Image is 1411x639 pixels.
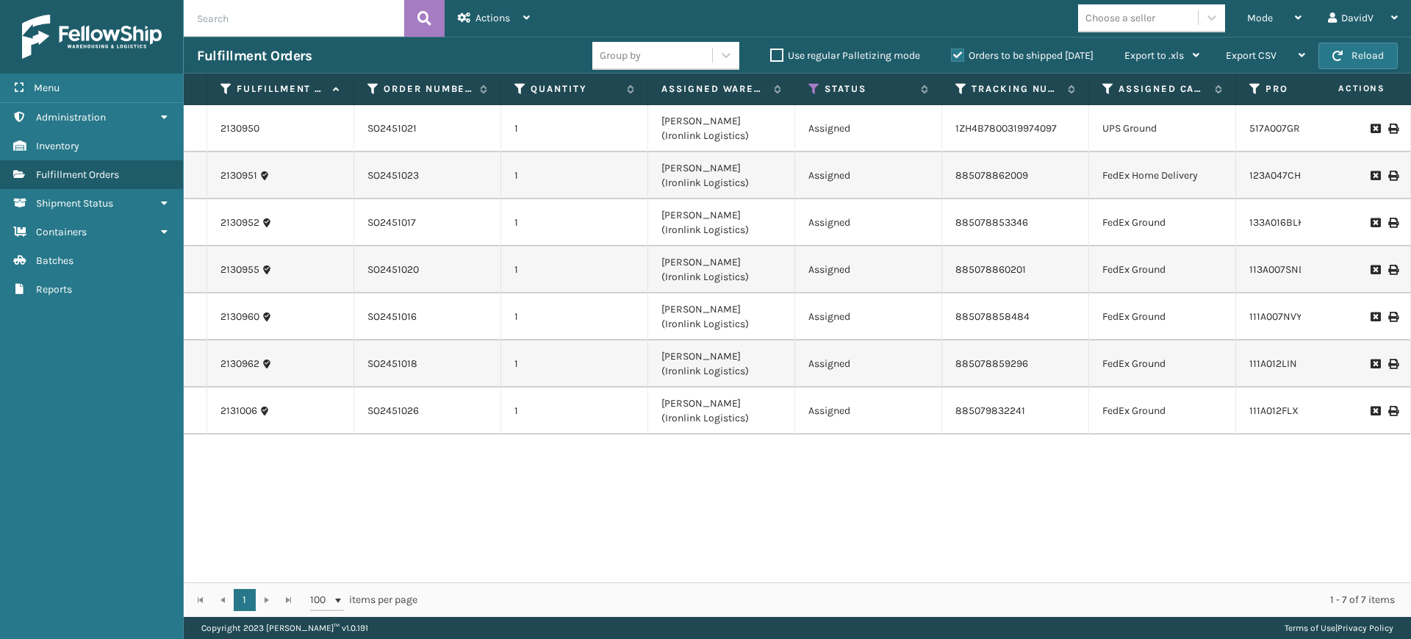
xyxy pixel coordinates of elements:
[1371,406,1379,416] i: Request to Be Cancelled
[955,263,1026,276] a: 885078860201
[234,589,256,611] a: 1
[770,49,920,62] label: Use regular Palletizing mode
[795,340,942,388] td: Assigned
[501,388,648,435] td: 1
[648,293,795,340] td: [PERSON_NAME] (Ironlink Logistics)
[825,82,913,96] label: Status
[955,122,1057,135] a: 1ZH4B7800319974097
[795,152,942,199] td: Assigned
[310,589,417,611] span: items per page
[648,105,795,152] td: [PERSON_NAME] (Ironlink Logistics)
[220,310,259,324] a: 2130960
[1285,617,1393,639] div: |
[1249,169,1307,182] a: 123A047CHR
[951,49,1094,62] label: Orders to be shipped [DATE]
[1089,152,1236,199] td: FedEx Home Delivery
[1089,388,1236,435] td: FedEx Ground
[648,340,795,388] td: [PERSON_NAME] (Ironlink Logistics)
[501,293,648,340] td: 1
[1119,82,1207,96] label: Assigned Carrier Service
[220,404,257,418] a: 2131006
[36,140,79,152] span: Inventory
[795,388,942,435] td: Assigned
[1089,246,1236,293] td: FedEx Ground
[661,82,766,96] label: Assigned Warehouse
[354,293,501,340] td: SO2451016
[354,340,501,388] td: SO2451018
[1249,310,1302,323] a: 111A007NVY
[1371,124,1379,134] i: Request to Be Cancelled
[1285,623,1335,633] a: Terms of Use
[220,357,259,371] a: 2130962
[475,12,510,24] span: Actions
[354,388,501,435] td: SO2451026
[237,82,326,96] label: Fulfillment Order Id
[1249,263,1305,276] a: 113A007SND
[1388,359,1397,369] i: Print Label
[1085,10,1155,26] div: Choose a seller
[501,152,648,199] td: 1
[1089,293,1236,340] td: FedEx Ground
[220,263,259,277] a: 2130955
[1226,49,1277,62] span: Export CSV
[354,246,501,293] td: SO2451020
[220,121,259,136] a: 2130950
[1249,404,1299,417] a: 111A012FLX
[1292,76,1394,101] span: Actions
[34,82,60,94] span: Menu
[1249,357,1297,370] a: 111A012LIN
[955,404,1025,417] a: 885079832241
[1388,312,1397,322] i: Print Label
[1388,406,1397,416] i: Print Label
[972,82,1060,96] label: Tracking Number
[354,199,501,246] td: SO2451017
[36,168,119,181] span: Fulfillment Orders
[1371,218,1379,228] i: Request to Be Cancelled
[795,105,942,152] td: Assigned
[1249,122,1307,135] a: 517A007GRN
[795,293,942,340] td: Assigned
[1318,43,1398,69] button: Reload
[501,246,648,293] td: 1
[955,357,1028,370] a: 885078859296
[1371,265,1379,275] i: Request to Be Cancelled
[1249,216,1304,229] a: 133A016BLK
[648,246,795,293] td: [PERSON_NAME] (Ironlink Logistics)
[501,340,648,388] td: 1
[1371,359,1379,369] i: Request to Be Cancelled
[36,111,106,124] span: Administration
[648,388,795,435] td: [PERSON_NAME] (Ironlink Logistics)
[197,47,312,65] h3: Fulfillment Orders
[1388,265,1397,275] i: Print Label
[354,152,501,199] td: SO2451023
[795,246,942,293] td: Assigned
[1371,171,1379,181] i: Request to Be Cancelled
[1089,340,1236,388] td: FedEx Ground
[955,169,1028,182] a: 885078862009
[501,199,648,246] td: 1
[1388,124,1397,134] i: Print Label
[1265,82,1354,96] label: Product SKU
[955,216,1028,229] a: 885078853346
[648,199,795,246] td: [PERSON_NAME] (Ironlink Logistics)
[438,593,1395,607] div: 1 - 7 of 7 items
[36,254,73,267] span: Batches
[1338,623,1393,633] a: Privacy Policy
[1124,49,1184,62] span: Export to .xls
[531,82,620,96] label: Quantity
[648,152,795,199] td: [PERSON_NAME] (Ironlink Logistics)
[1089,105,1236,152] td: UPS Ground
[1089,199,1236,246] td: FedEx Ground
[1247,12,1273,24] span: Mode
[36,226,87,238] span: Containers
[310,593,332,607] span: 100
[600,48,641,63] div: Group by
[354,105,501,152] td: SO2451021
[201,617,368,639] p: Copyright 2023 [PERSON_NAME]™ v 1.0.191
[795,199,942,246] td: Assigned
[955,310,1030,323] a: 885078858484
[220,168,257,183] a: 2130951
[501,105,648,152] td: 1
[384,82,473,96] label: Order Number
[36,197,113,210] span: Shipment Status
